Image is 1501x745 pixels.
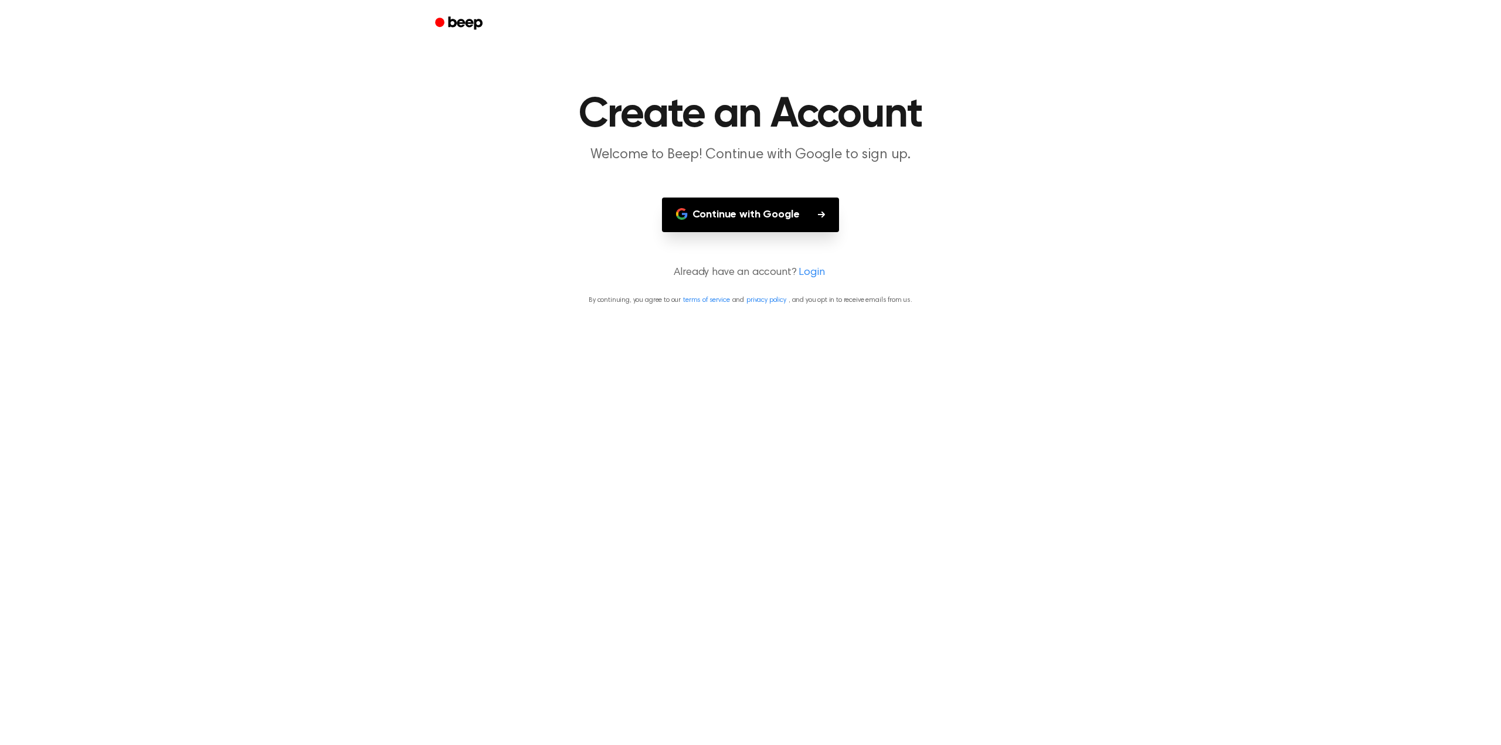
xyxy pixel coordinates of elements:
[746,297,786,304] a: privacy policy
[799,265,824,281] a: Login
[14,295,1487,305] p: By continuing, you agree to our and , and you opt in to receive emails from us.
[662,198,840,232] button: Continue with Google
[14,265,1487,281] p: Already have an account?
[683,297,729,304] a: terms of service
[427,12,493,35] a: Beep
[525,145,976,165] p: Welcome to Beep! Continue with Google to sign up.
[450,94,1051,136] h1: Create an Account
